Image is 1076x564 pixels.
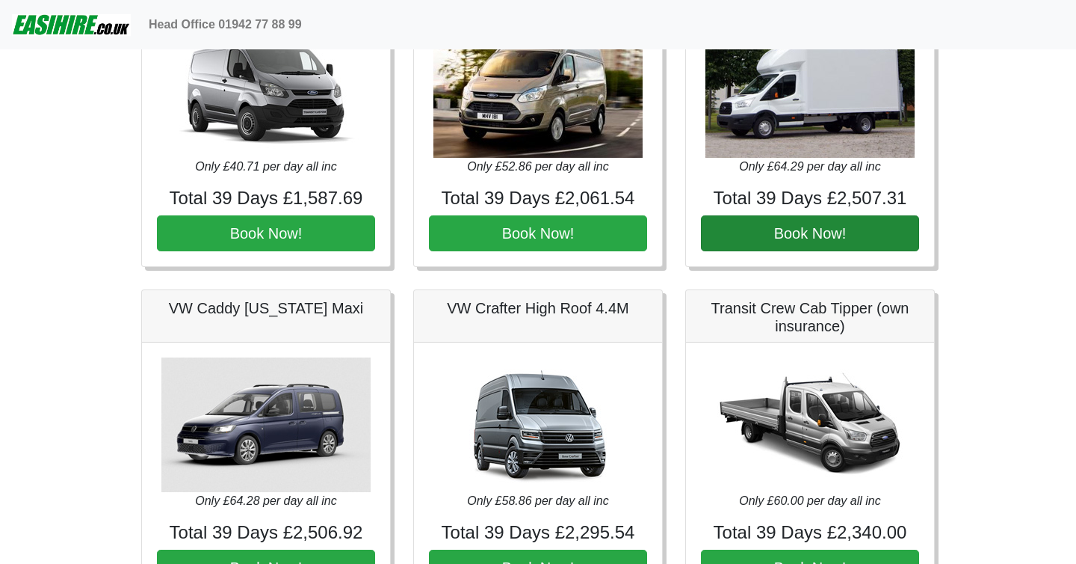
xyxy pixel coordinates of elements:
[157,215,375,251] button: Book Now!
[701,215,919,251] button: Book Now!
[705,23,915,158] img: Ford Transit Luton
[705,358,915,492] img: Transit Crew Cab Tipper (own insurance)
[149,18,302,31] b: Head Office 01942 77 88 99
[701,299,919,335] h5: Transit Crew Cab Tipper (own insurance)
[701,522,919,544] h4: Total 39 Days £2,340.00
[739,494,880,507] i: Only £60.00 per day all inc
[161,23,371,158] img: Ford Transit SWB Medium Roof
[467,494,608,507] i: Only £58.86 per day all inc
[429,522,647,544] h4: Total 39 Days £2,295.54
[467,160,608,173] i: Only £52.86 per day all inc
[433,23,643,158] img: Ford Transit LWB High Roof
[433,358,643,492] img: VW Crafter High Roof 4.4M
[701,188,919,209] h4: Total 39 Days £2,507.31
[161,358,371,492] img: VW Caddy California Maxi
[429,299,647,317] h5: VW Crafter High Roof 4.4M
[195,494,336,507] i: Only £64.28 per day all inc
[429,188,647,209] h4: Total 39 Days £2,061.54
[195,160,336,173] i: Only £40.71 per day all inc
[157,299,375,317] h5: VW Caddy [US_STATE] Maxi
[157,522,375,544] h4: Total 39 Days £2,506.92
[12,10,131,40] img: easihire_logo_small.png
[429,215,647,251] button: Book Now!
[739,160,880,173] i: Only £64.29 per day all inc
[143,10,308,40] a: Head Office 01942 77 88 99
[157,188,375,209] h4: Total 39 Days £1,587.69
